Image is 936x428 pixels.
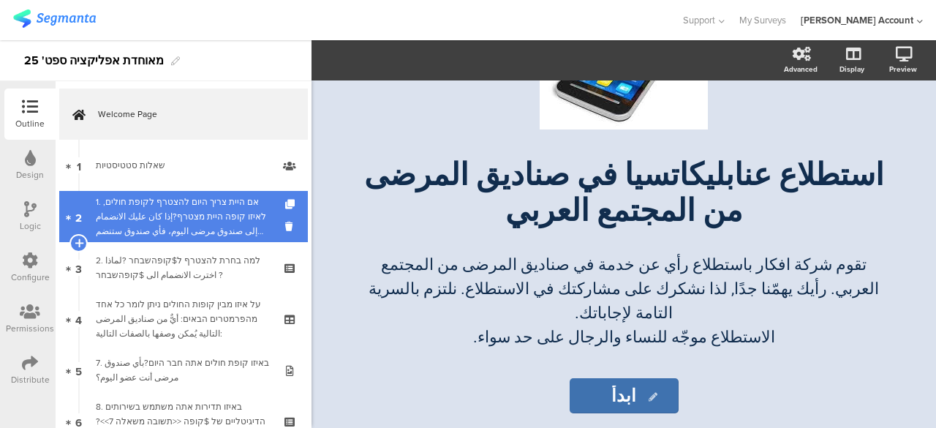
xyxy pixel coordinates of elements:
[15,117,45,130] div: Outline
[98,107,285,121] span: Welcome Page
[59,293,308,345] a: 4 על איזו מבין קופות החולים ניתן לומר כל אחד מהפרמטרים הבאים: أيٌّ من صناديق المرضى التالية يُمكن...
[353,157,894,228] p: استطلاع عنابليكاتسيا في صناديق المرضى من المجتمع العربي
[801,13,913,27] div: [PERSON_NAME] Account
[24,49,164,72] div: מאוחדת אפליקציה ספט' 25
[77,157,81,173] span: 1
[75,209,82,225] span: 2
[13,10,96,28] img: segmanta logo
[570,378,679,413] input: Start
[59,191,308,242] a: 2 1. אם היית צריך היום להצטרף לקופת חולים, לאיזו קופה היית מצטרף?إذا كان عليك الانضمام إلى صندوق ...
[75,311,82,327] span: 4
[75,260,82,276] span: 3
[368,325,880,349] p: الاستطلاع موجّه للنساء والرجال على حد سواء.
[59,345,308,396] a: 5 7. באיזו קופת חולים אתה חבר היום?بأي صندوق مرضى أنت عضو اليوم؟
[59,89,308,140] a: Welcome Page
[683,13,715,27] span: Support
[285,219,298,233] i: Delete
[96,356,271,385] div: 7. באיזו קופת חולים אתה חבר היום?بأي صندوق مرضى أنت عضو اليوم؟
[285,200,298,209] i: Duplicate
[96,195,271,239] div: 1. אם היית צריך היום להצטרף לקופת חולים, לאיזו קופה היית מצטרף?إذا كان عليك الانضمام إلى صندوق مر...
[96,297,271,341] div: על איזו מבין קופות החולים ניתן לומר כל אחד מהפרמטרים הבאים: أيٌّ من صناديق المرضى التالية يُمكن و...
[16,168,44,181] div: Design
[59,242,308,293] a: 3 2. למה בחרת להצטרף ל$קופהשבחר ?لماذا اخترت الانضمام الى $קופהשבחר ?
[784,64,818,75] div: Advanced
[6,322,54,335] div: Permissions
[59,140,308,191] a: 1 שאלות סטטיסטיות
[75,362,82,378] span: 5
[96,253,271,282] div: 2. למה בחרת להצטרף ל$קופהשבחר ?لماذا اخترت الانضمام الى $קופהשבחר ?
[20,219,41,233] div: Logic
[368,252,880,325] p: تقوم شركة افكار باستطلاع رأي عن خدمة في صناديق المرضى من المجتمع العربي. رأيك يهمّنا جدًا, لذا نش...
[11,373,50,386] div: Distribute
[96,158,271,173] div: שאלות סטטיסטיות
[839,64,864,75] div: Display
[889,64,917,75] div: Preview
[11,271,50,284] div: Configure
